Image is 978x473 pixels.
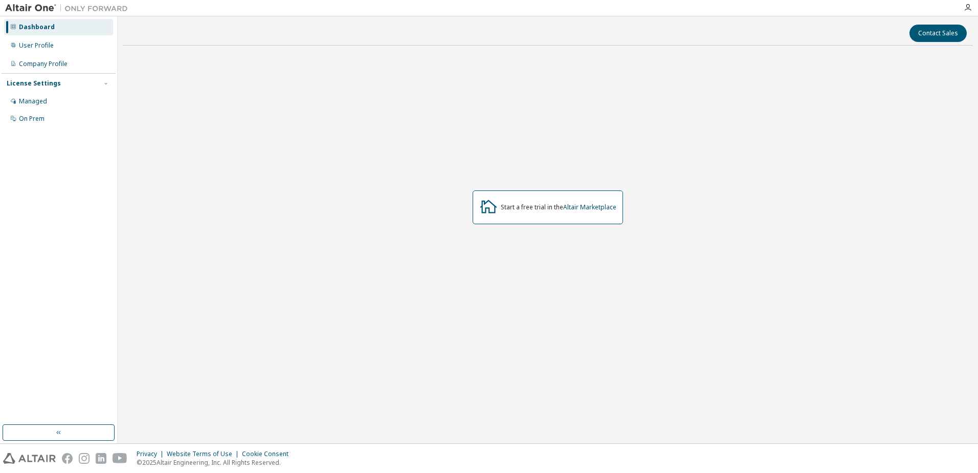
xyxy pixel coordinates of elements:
a: Altair Marketplace [563,203,616,211]
img: youtube.svg [113,453,127,464]
img: altair_logo.svg [3,453,56,464]
button: Contact Sales [909,25,967,42]
div: Privacy [137,450,167,458]
div: Start a free trial in the [501,203,616,211]
div: Website Terms of Use [167,450,242,458]
div: Company Profile [19,60,68,68]
div: Cookie Consent [242,450,295,458]
img: Altair One [5,3,133,13]
img: linkedin.svg [96,453,106,464]
div: On Prem [19,115,45,123]
img: instagram.svg [79,453,90,464]
img: facebook.svg [62,453,73,464]
div: License Settings [7,79,61,88]
p: © 2025 Altair Engineering, Inc. All Rights Reserved. [137,458,295,467]
div: User Profile [19,41,54,50]
div: Dashboard [19,23,55,31]
div: Managed [19,97,47,105]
